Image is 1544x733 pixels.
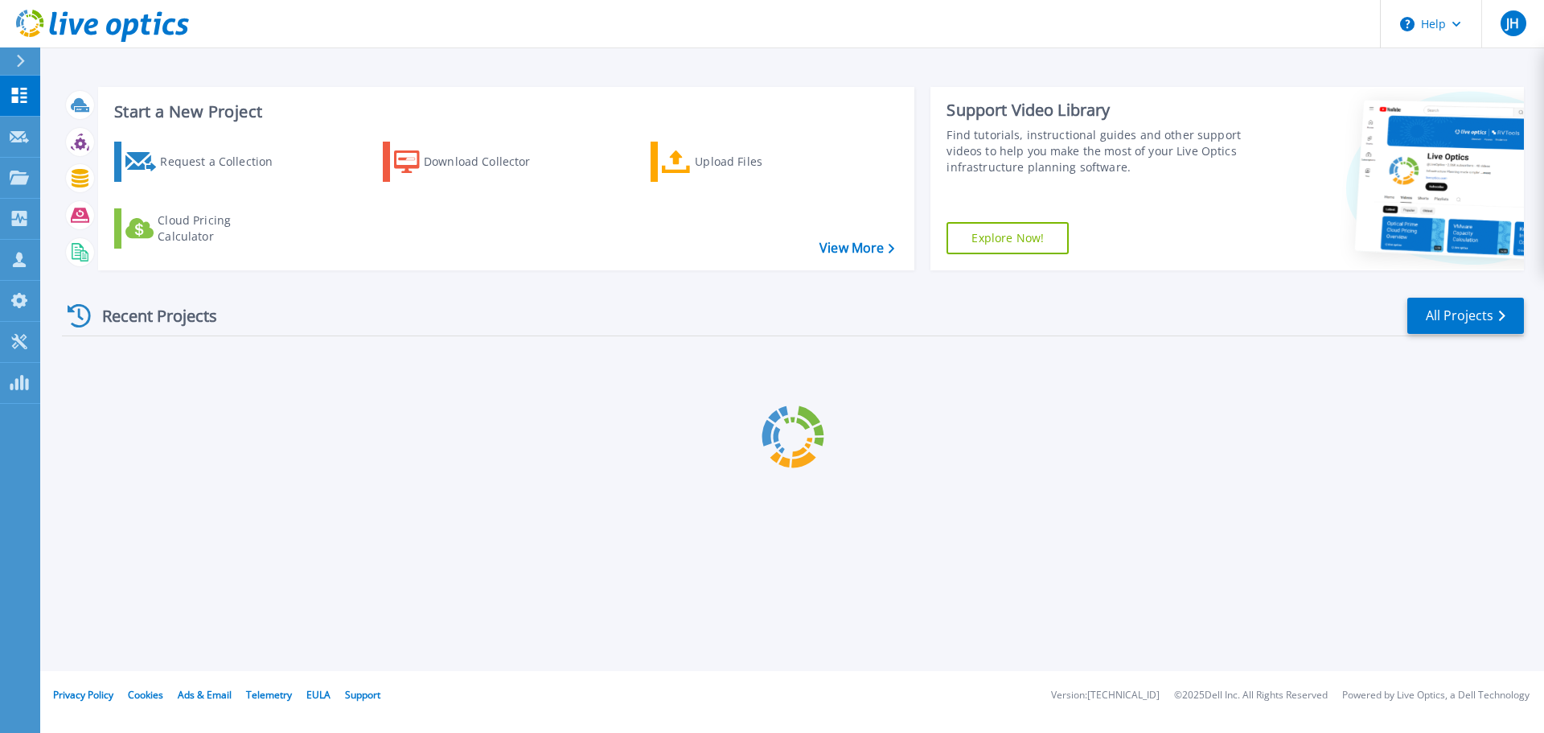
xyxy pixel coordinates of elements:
div: Download Collector [424,146,552,178]
a: Support [345,688,380,702]
a: EULA [306,688,331,702]
a: Download Collector [383,142,562,182]
a: Cookies [128,688,163,702]
a: View More [819,241,894,256]
div: Cloud Pricing Calculator [158,212,286,245]
a: Cloud Pricing Calculator [114,208,294,249]
h3: Start a New Project [114,103,894,121]
a: Request a Collection [114,142,294,182]
li: Version: [TECHNICAL_ID] [1051,690,1160,701]
a: Explore Now! [947,222,1069,254]
div: Recent Projects [62,296,239,336]
li: © 2025 Dell Inc. All Rights Reserved [1174,690,1328,701]
span: JH [1506,17,1519,30]
a: All Projects [1407,298,1524,334]
a: Ads & Email [178,688,232,702]
a: Privacy Policy [53,688,113,702]
div: Request a Collection [160,146,289,178]
li: Powered by Live Optics, a Dell Technology [1342,690,1530,701]
div: Find tutorials, instructional guides and other support videos to help you make the most of your L... [947,127,1249,175]
a: Upload Files [651,142,830,182]
a: Telemetry [246,688,292,702]
div: Upload Files [695,146,823,178]
div: Support Video Library [947,100,1249,121]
